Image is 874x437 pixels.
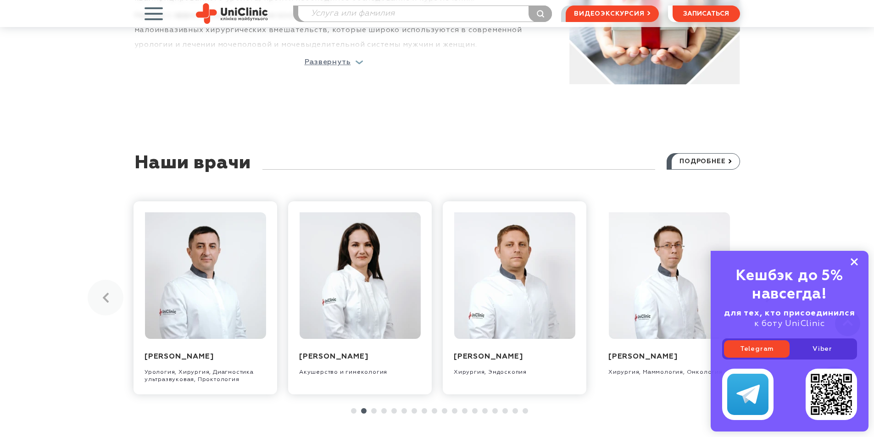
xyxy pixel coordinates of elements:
button: записаться [673,6,740,22]
img: Site [196,3,268,24]
a: [PERSON_NAME] [608,353,677,360]
a: Viber [790,340,855,358]
a: [PERSON_NAME] [145,353,213,360]
div: к боту UniClinic [722,308,857,329]
p: Развернуть [305,59,351,66]
img: Масленников Владимир Владимирович [145,212,266,339]
b: для тех, кто присоединился [724,309,855,317]
a: [PERSON_NAME] [454,353,523,360]
input: Услуга или фамилия [298,6,552,22]
a: [PERSON_NAME] [299,353,368,360]
a: Воробьева Юлия Валерьевна [299,272,420,278]
a: подробнее [667,153,740,170]
img: Сиволап Дмитрий Витальевич [608,212,729,339]
img: Воробьева Юлия Валерьевна [299,212,420,339]
a: Telegram [724,340,790,358]
span: записаться [683,11,729,17]
div: Хирургия, Маммология, Онкология [608,362,730,376]
div: Наши врачи [134,153,251,188]
a: видеоэкскурсия [566,6,658,22]
div: Кешбэк до 5% навсегда! [722,267,857,304]
div: Акушерство и гинекология [299,362,421,376]
span: видеоэкскурсия [574,6,644,22]
div: Урология, Хирургия, Диагностика ультразвуковая, Проктология [145,362,266,383]
a: Колесник Игорь Александрович [454,272,575,278]
img: Колесник Игорь Александрович [454,212,575,339]
a: Масленников Владимир Владимирович [145,272,266,278]
a: Сиволап Дмитрий Витальевич [608,272,729,278]
div: Хирургия, Эндоскопия [454,362,575,376]
span: подробнее [679,154,725,169]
